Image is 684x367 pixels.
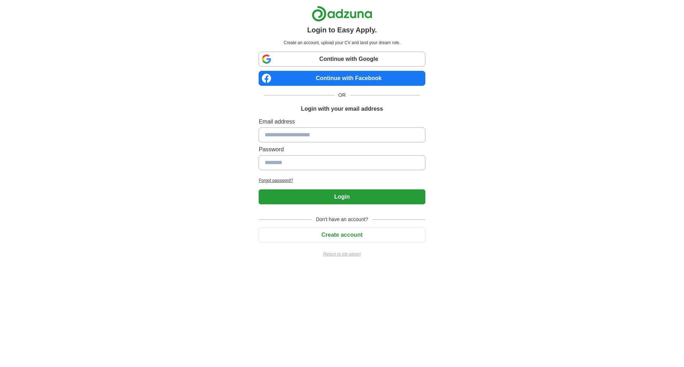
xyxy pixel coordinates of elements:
[259,251,425,257] a: Return to job advert
[259,71,425,86] a: Continue with Facebook
[259,145,425,154] label: Password
[259,52,425,67] a: Continue with Google
[334,91,350,99] span: OR
[259,232,425,238] a: Create account
[301,105,383,113] h1: Login with your email address
[312,6,372,22] img: Adzuna logo
[259,177,425,184] a: Forgot password?
[312,216,373,223] span: Don't have an account?
[260,40,424,46] p: Create an account, upload your CV and land your dream role.
[259,189,425,204] button: Login
[307,25,377,35] h1: Login to Easy Apply.
[259,227,425,242] button: Create account
[259,117,425,126] label: Email address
